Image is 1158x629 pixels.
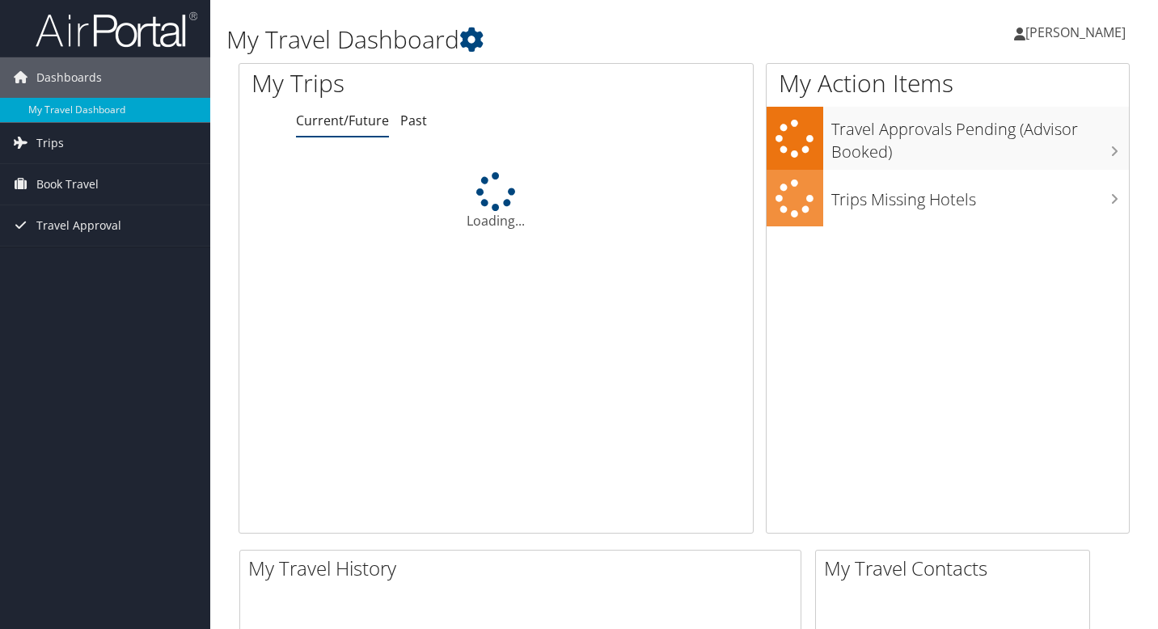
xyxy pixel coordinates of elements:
[1025,23,1126,41] span: [PERSON_NAME]
[248,555,801,582] h2: My Travel History
[251,66,526,100] h1: My Trips
[36,123,64,163] span: Trips
[296,112,389,129] a: Current/Future
[36,164,99,205] span: Book Travel
[824,555,1089,582] h2: My Travel Contacts
[831,180,1129,211] h3: Trips Missing Hotels
[767,170,1129,227] a: Trips Missing Hotels
[36,11,197,49] img: airportal-logo.png
[36,57,102,98] span: Dashboards
[400,112,427,129] a: Past
[831,110,1129,163] h3: Travel Approvals Pending (Advisor Booked)
[239,172,753,230] div: Loading...
[767,107,1129,169] a: Travel Approvals Pending (Advisor Booked)
[36,205,121,246] span: Travel Approval
[226,23,837,57] h1: My Travel Dashboard
[767,66,1129,100] h1: My Action Items
[1014,8,1142,57] a: [PERSON_NAME]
